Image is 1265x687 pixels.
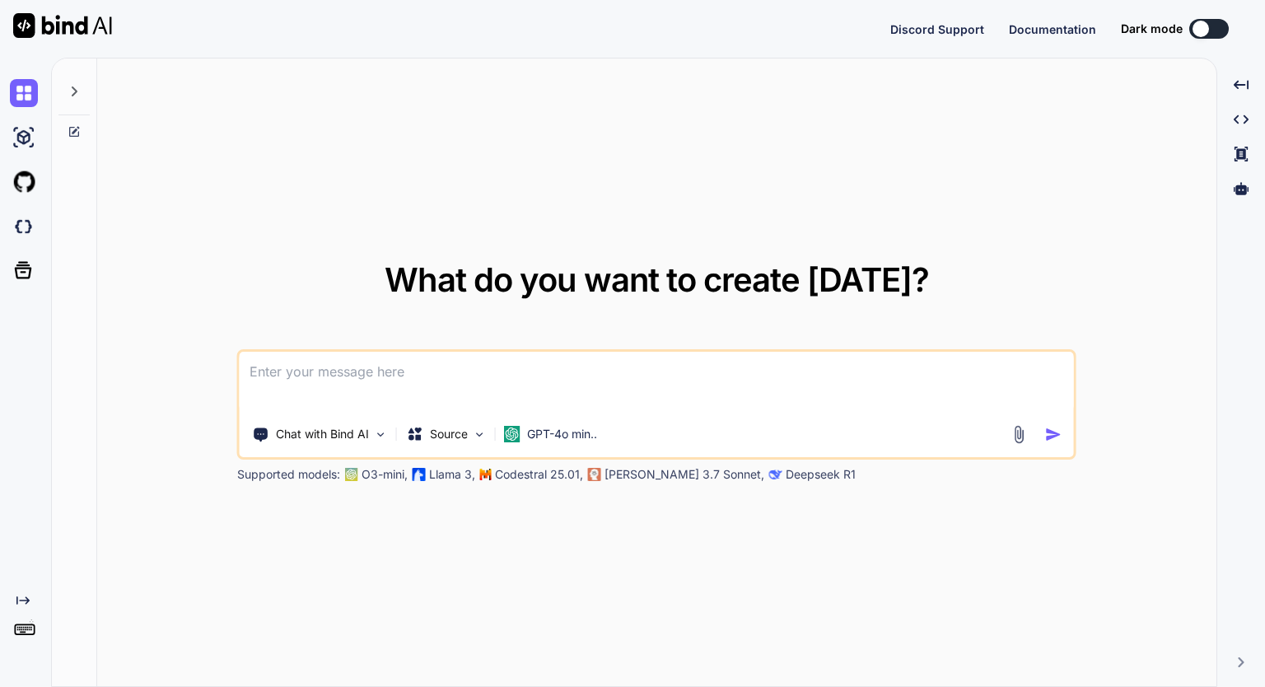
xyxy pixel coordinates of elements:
span: Dark mode [1121,21,1183,37]
img: claude [588,468,601,481]
img: githubLight [10,168,38,196]
img: darkCloudIdeIcon [10,213,38,241]
img: chat [10,79,38,107]
img: GPT-4 [345,468,358,481]
p: O3-mini, [362,466,408,483]
p: Supported models: [237,466,340,483]
p: Codestral 25.01, [495,466,583,483]
span: Documentation [1009,22,1096,36]
img: claude [769,468,782,481]
p: GPT-4o min.. [527,426,597,442]
span: What do you want to create [DATE]? [385,259,929,300]
img: Bind AI [13,13,112,38]
img: icon [1045,426,1062,443]
img: Pick Tools [374,428,388,442]
img: attachment [1010,425,1029,444]
p: [PERSON_NAME] 3.7 Sonnet, [604,466,764,483]
p: Llama 3, [429,466,475,483]
img: ai-studio [10,124,38,152]
p: Deepseek R1 [786,466,856,483]
img: Pick Models [473,428,487,442]
img: Mistral-AI [480,469,492,480]
p: Chat with Bind AI [276,426,369,442]
img: GPT-4o mini [504,426,520,442]
button: Documentation [1009,21,1096,38]
img: Llama2 [413,468,426,481]
span: Discord Support [890,22,984,36]
p: Source [430,426,468,442]
button: Discord Support [890,21,984,38]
